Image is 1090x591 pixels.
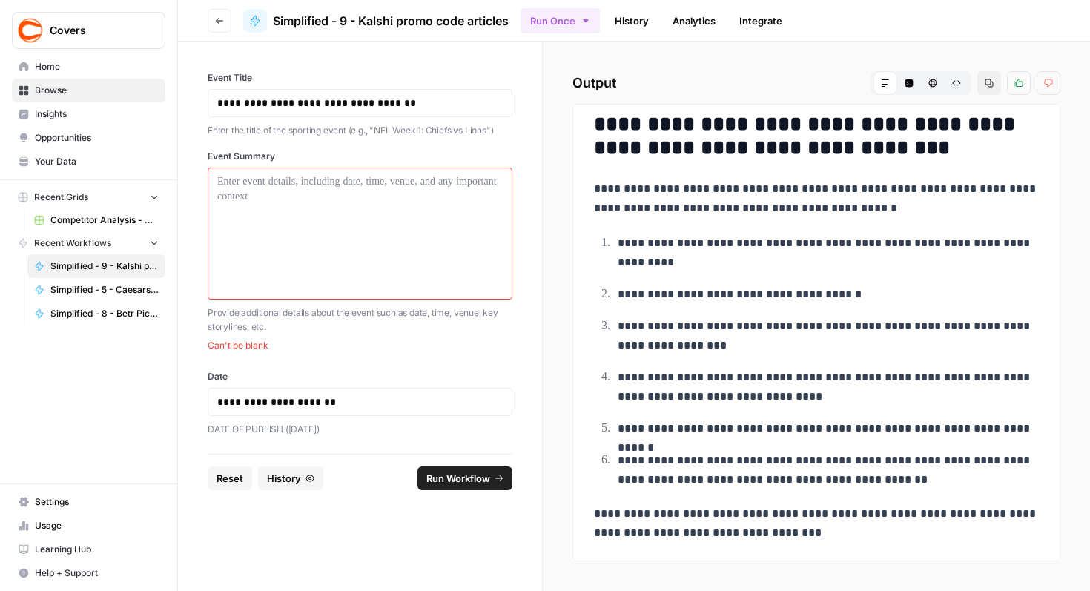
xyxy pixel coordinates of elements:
span: Browse [35,84,159,97]
span: Can't be blank [208,339,512,352]
a: Browse [12,79,165,102]
span: Run Workflow [426,471,490,486]
label: Date [208,370,512,383]
a: Simplified - 8 - Betr Picks promo code articles [27,302,165,326]
span: Insights [35,108,159,121]
a: Integrate [730,9,791,33]
span: Usage [35,519,159,532]
a: Your Data [12,150,165,174]
a: History [606,9,658,33]
a: Competitor Analysis - URL Specific Grid [27,208,165,232]
span: Learning Hub [35,543,159,556]
p: DATE OF PUBLISH ([DATE]) [208,422,512,437]
label: Event Summary [208,150,512,163]
button: Reset [208,466,252,490]
a: Simplified - 9 - Kalshi promo code articles [27,254,165,278]
a: Analytics [664,9,724,33]
span: Help + Support [35,567,159,580]
span: Home [35,60,159,73]
button: Run Once [521,8,600,33]
a: Settings [12,490,165,514]
a: Insights [12,102,165,126]
button: Run Workflow [417,466,512,490]
a: Opportunities [12,126,165,150]
button: History [258,466,323,490]
button: Workspace: Covers [12,12,165,49]
p: Enter the title of the sporting event (e.g., "NFL Week 1: Chiefs vs Lions") [208,123,512,138]
span: Recent Grids [34,191,88,204]
span: Simplified - 9 - Kalshi promo code articles [50,260,159,273]
a: Simplified - 9 - Kalshi promo code articles [243,9,509,33]
span: Competitor Analysis - URL Specific Grid [50,214,159,227]
span: Simplified - 8 - Betr Picks promo code articles [50,307,159,320]
label: Event Title [208,71,512,85]
p: Provide additional details about the event such as date, time, venue, key storylines, etc. [208,306,512,334]
span: Opportunities [35,131,159,145]
span: Reset [217,471,243,486]
span: Simplified - 5 - Caesars Sportsbook promo code articles [50,283,159,297]
h2: Output [572,71,1060,95]
a: Usage [12,514,165,538]
span: Settings [35,495,159,509]
span: Covers [50,23,139,38]
span: Your Data [35,155,159,168]
button: Help + Support [12,561,165,585]
a: Simplified - 5 - Caesars Sportsbook promo code articles [27,278,165,302]
a: Learning Hub [12,538,165,561]
button: Recent Grids [12,186,165,208]
img: Covers Logo [17,17,44,44]
span: History [267,471,301,486]
button: Recent Workflows [12,232,165,254]
span: Simplified - 9 - Kalshi promo code articles [273,12,509,30]
a: Home [12,55,165,79]
span: Recent Workflows [34,237,111,250]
